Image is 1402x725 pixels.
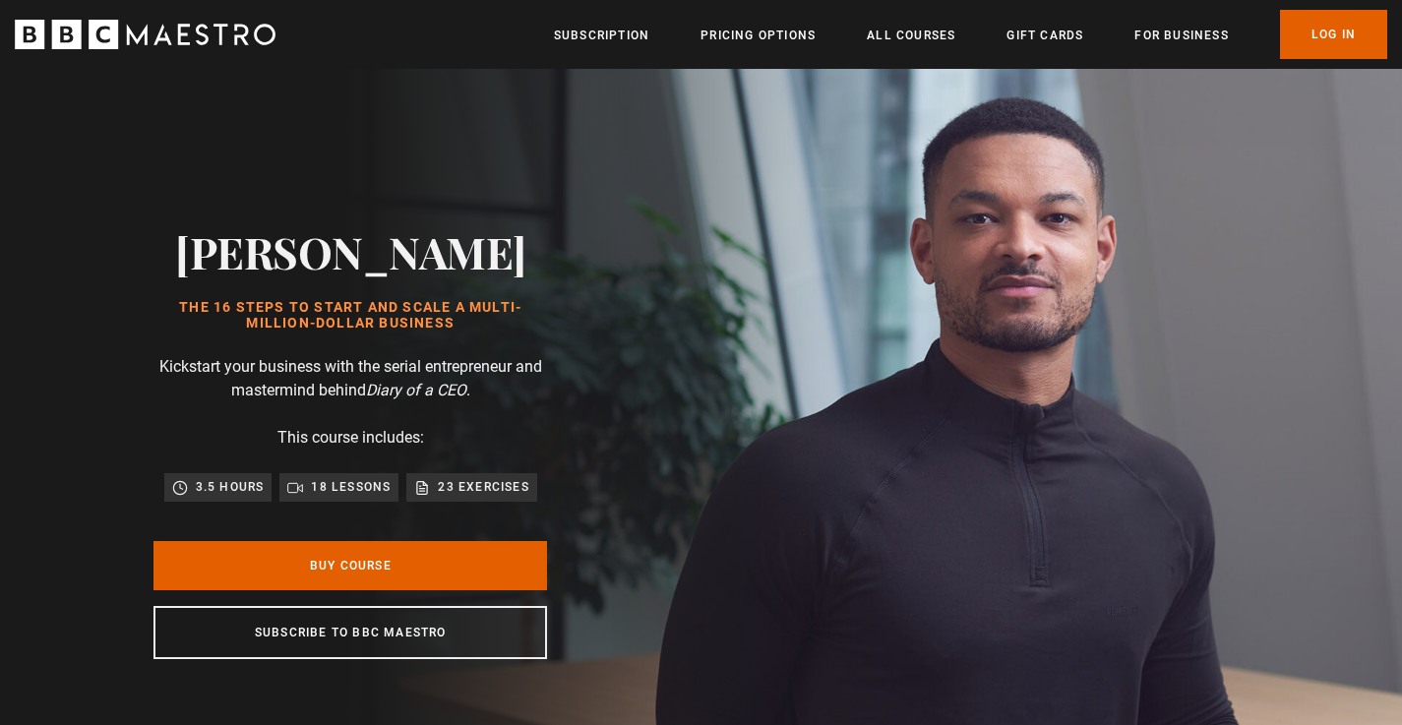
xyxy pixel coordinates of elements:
p: 18 lessons [311,477,391,497]
a: Gift Cards [1006,26,1083,45]
p: This course includes: [277,426,424,450]
svg: BBC Maestro [15,20,275,49]
h2: [PERSON_NAME] [153,226,547,276]
a: For business [1134,26,1228,45]
h1: The 16 Steps to Start and Scale a Multi-Million-Dollar Business [153,300,547,332]
a: All Courses [867,26,955,45]
p: 23 exercises [438,477,528,497]
p: Kickstart your business with the serial entrepreneur and mastermind behind . [153,355,547,402]
i: Diary of a CEO [366,381,466,399]
a: Subscription [554,26,649,45]
a: Buy Course [153,541,547,590]
nav: Primary [554,10,1387,59]
p: 3.5 hours [196,477,265,497]
a: Pricing Options [701,26,816,45]
a: Log In [1280,10,1387,59]
a: Subscribe to BBC Maestro [153,606,547,659]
